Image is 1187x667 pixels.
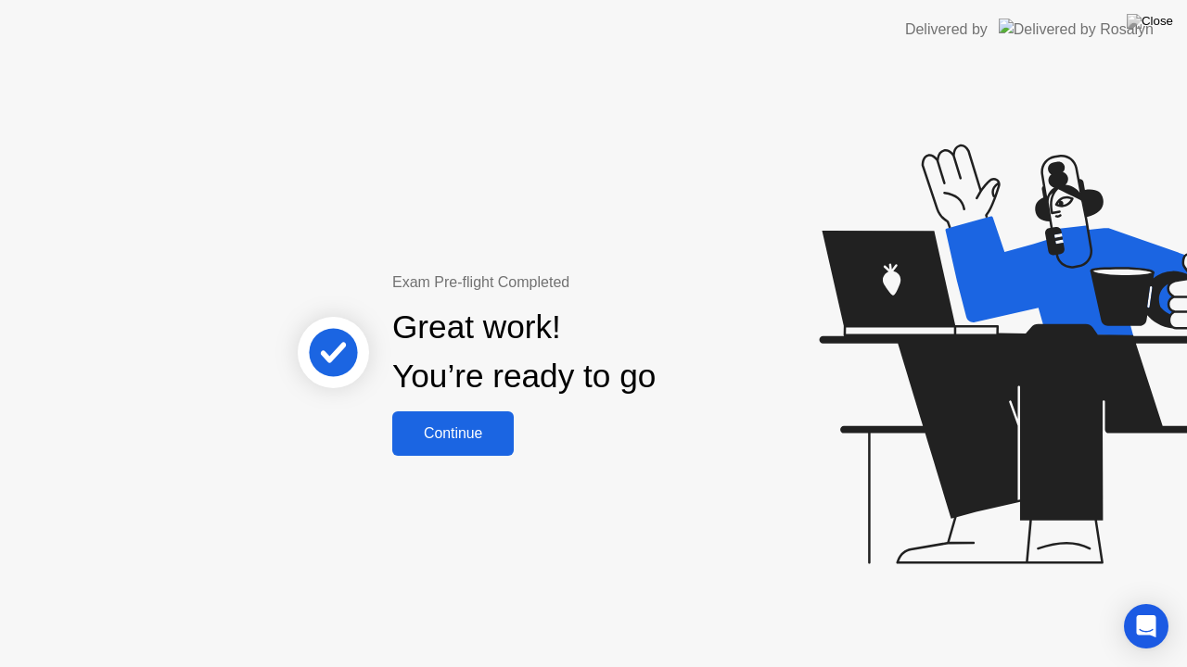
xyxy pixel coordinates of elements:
img: Close [1127,14,1173,29]
img: Delivered by Rosalyn [999,19,1154,40]
div: Continue [398,425,508,442]
button: Continue [392,411,514,456]
div: Open Intercom Messenger [1124,604,1168,648]
div: Delivered by [905,19,988,41]
div: Great work! You’re ready to go [392,303,656,401]
div: Exam Pre-flight Completed [392,271,775,294]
